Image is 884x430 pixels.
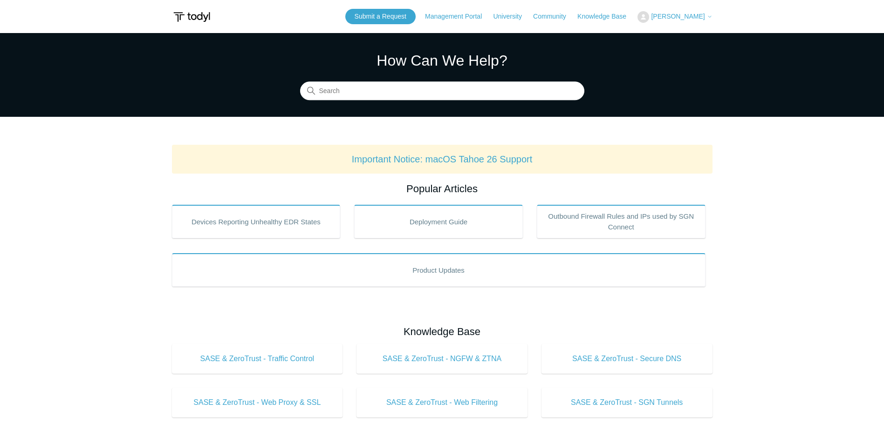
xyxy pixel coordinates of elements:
a: Important Notice: macOS Tahoe 26 Support [352,154,533,164]
a: SASE & ZeroTrust - SGN Tunnels [541,388,713,417]
span: SASE & ZeroTrust - Secure DNS [555,353,699,364]
a: SASE & ZeroTrust - NGFW & ZTNA [356,344,528,374]
a: Knowledge Base [577,12,636,21]
span: SASE & ZeroTrust - Traffic Control [186,353,329,364]
span: [PERSON_NAME] [651,13,705,20]
a: SASE & ZeroTrust - Web Filtering [356,388,528,417]
a: Community [533,12,576,21]
a: SASE & ZeroTrust - Web Proxy & SSL [172,388,343,417]
a: Devices Reporting Unhealthy EDR States [172,205,341,238]
a: Submit a Request [345,9,416,24]
span: SASE & ZeroTrust - Web Proxy & SSL [186,397,329,408]
button: [PERSON_NAME] [637,11,712,23]
a: Deployment Guide [354,205,523,238]
h2: Knowledge Base [172,324,713,339]
a: SASE & ZeroTrust - Secure DNS [541,344,713,374]
a: Outbound Firewall Rules and IPs used by SGN Connect [537,205,706,238]
span: SASE & ZeroTrust - Web Filtering [370,397,514,408]
span: SASE & ZeroTrust - SGN Tunnels [555,397,699,408]
h1: How Can We Help? [300,49,584,72]
a: SASE & ZeroTrust - Traffic Control [172,344,343,374]
span: SASE & ZeroTrust - NGFW & ZTNA [370,353,514,364]
h2: Popular Articles [172,181,713,196]
a: Product Updates [172,253,706,287]
input: Search [300,82,584,101]
a: University [493,12,531,21]
a: Management Portal [425,12,491,21]
img: Todyl Support Center Help Center home page [172,8,212,26]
